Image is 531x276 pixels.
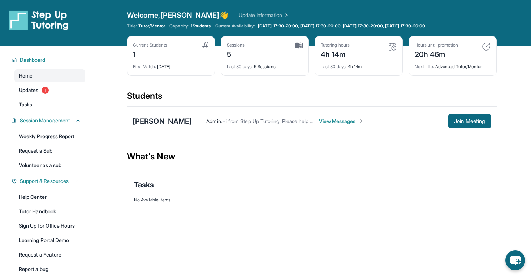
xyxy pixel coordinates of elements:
[9,10,69,30] img: logo
[169,23,189,29] span: Capacity:
[415,42,458,48] div: Hours until promotion
[14,144,85,157] a: Request a Sub
[202,42,209,48] img: card
[227,48,245,60] div: 5
[14,130,85,143] a: Weekly Progress Report
[448,114,491,128] button: Join Meeting
[19,87,39,94] span: Updates
[134,197,489,203] div: No Available Items
[133,116,192,126] div: [PERSON_NAME]
[19,101,32,108] span: Tasks
[415,64,434,69] span: Next title :
[415,60,491,70] div: Advanced Tutor/Mentor
[239,12,289,19] a: Update Information
[138,23,165,29] span: Tutor/Mentor
[227,64,253,69] span: Last 30 days :
[227,42,245,48] div: Sessions
[295,42,303,49] img: card
[14,263,85,276] a: Report a bug
[133,48,167,60] div: 1
[20,117,70,124] span: Session Management
[127,141,497,172] div: What's New
[20,56,46,63] span: Dashboard
[127,10,229,20] span: Welcome, [PERSON_NAME] 👋
[191,23,211,29] span: 1 Students
[14,219,85,232] a: Sign Up for Office Hours
[482,42,491,51] img: card
[42,87,49,94] span: 1
[17,56,81,63] button: Dashboard
[227,60,303,70] div: 5 Sessions
[14,248,85,261] a: Request a Feature
[256,23,427,29] a: [DATE] 17:30-20:00, [DATE] 17:30-20:00, [DATE] 17:30-20:00, [DATE] 17:30-20:00
[321,60,397,70] div: 4h 14m
[17,178,81,185] button: Support & Resources
[215,23,255,29] span: Current Availability:
[415,48,458,60] div: 20h 46m
[20,178,69,185] span: Support & Resources
[206,118,222,124] span: Admin :
[14,69,85,82] a: Home
[14,98,85,111] a: Tasks
[505,250,525,270] button: chat-button
[14,205,85,218] a: Tutor Handbook
[19,72,33,79] span: Home
[321,64,347,69] span: Last 30 days :
[388,42,397,51] img: card
[258,23,425,29] span: [DATE] 17:30-20:00, [DATE] 17:30-20:00, [DATE] 17:30-20:00, [DATE] 17:30-20:00
[358,118,364,124] img: Chevron-Right
[321,42,350,48] div: Tutoring hours
[133,42,167,48] div: Current Students
[127,23,137,29] span: Title:
[454,119,485,123] span: Join Meeting
[14,234,85,247] a: Learning Portal Demo
[17,117,81,124] button: Session Management
[14,84,85,97] a: Updates1
[14,159,85,172] a: Volunteer as a sub
[321,48,350,60] div: 4h 14m
[133,64,156,69] span: First Match :
[127,90,497,106] div: Students
[134,180,154,190] span: Tasks
[14,190,85,203] a: Help Center
[133,60,209,70] div: [DATE]
[319,118,364,125] span: View Messages
[282,12,289,19] img: Chevron Right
